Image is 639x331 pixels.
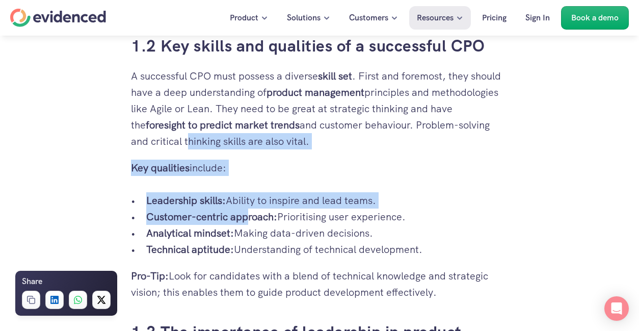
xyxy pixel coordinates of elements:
p: Ability to inspire and lead teams. [146,192,508,209]
p: Prioritising user experience. [146,209,508,225]
a: Sign In [518,6,557,30]
p: Understanding of technical development. [146,241,508,258]
strong: Technical aptitude: [146,243,234,256]
p: Sign In [525,11,550,24]
strong: Leadership skills: [146,194,226,207]
div: Open Intercom Messenger [604,296,629,321]
p: Making data-driven decisions. [146,225,508,241]
strong: Pro-Tip: [131,269,169,283]
strong: product management [267,86,364,99]
strong: skill set [318,69,352,83]
p: Look for candidates with a blend of technical knowledge and strategic vision; this enables them t... [131,268,508,300]
a: Home [10,9,106,27]
p: include: [131,160,508,176]
p: Resources [417,11,454,24]
h6: Share [22,275,42,288]
strong: foresight to predict market trends [146,118,300,132]
strong: Analytical mindset: [146,226,234,240]
p: Solutions [287,11,321,24]
strong: Key qualities [131,161,190,174]
a: Pricing [474,6,514,30]
p: A successful CPO must possess a diverse . First and foremost, they should have a deep understandi... [131,68,508,149]
p: Product [230,11,258,24]
p: Customers [349,11,388,24]
p: Pricing [482,11,507,24]
a: Book a demo [561,6,629,30]
strong: Customer-centric approach: [146,210,277,223]
p: Book a demo [571,11,619,24]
